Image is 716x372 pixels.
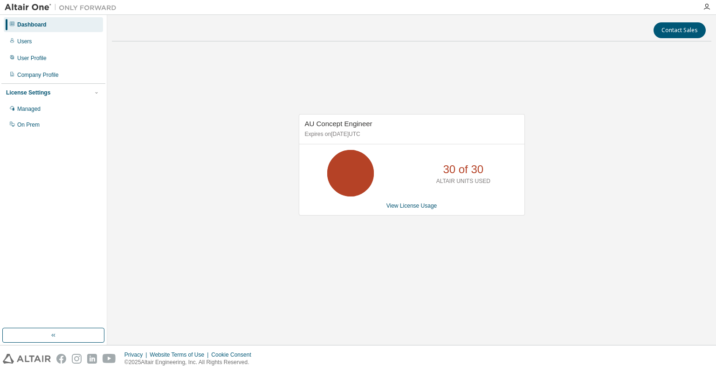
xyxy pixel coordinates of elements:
img: linkedin.svg [87,354,97,364]
span: AU Concept Engineer [305,120,372,128]
div: On Prem [17,121,40,129]
div: Dashboard [17,21,47,28]
img: altair_logo.svg [3,354,51,364]
p: ALTAIR UNITS USED [436,177,490,185]
div: Website Terms of Use [150,351,211,358]
p: Expires on [DATE] UTC [305,130,516,138]
div: Managed [17,105,41,113]
div: Cookie Consent [211,351,256,358]
a: View License Usage [386,203,437,209]
div: Users [17,38,32,45]
div: User Profile [17,54,47,62]
button: Contact Sales [654,22,706,38]
div: Company Profile [17,71,59,79]
img: youtube.svg [103,354,116,364]
img: instagram.svg [72,354,82,364]
p: © 2025 Altair Engineering, Inc. All Rights Reserved. [124,358,257,366]
img: Altair One [5,3,121,12]
div: Privacy [124,351,150,358]
div: License Settings [6,89,50,96]
img: facebook.svg [56,354,66,364]
p: 30 of 30 [443,162,483,177]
